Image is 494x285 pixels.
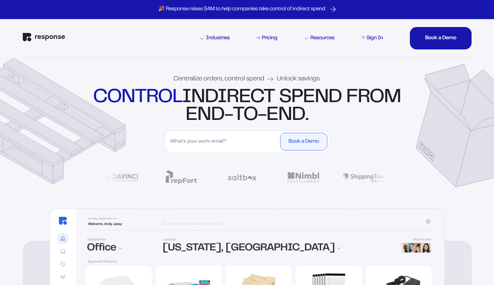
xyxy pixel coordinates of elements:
div: Book a Demo [288,139,319,144]
div: [US_STATE], [GEOGRAPHIC_DATA] [163,243,392,254]
div: Sign In [366,36,383,41]
div: Office [87,243,155,254]
input: What's your work email? [167,133,279,151]
div: Resources [304,36,334,41]
a: Sign In [360,34,384,42]
div: Centralize orders, control spend [174,76,321,82]
a: Pricing [255,34,279,42]
p: 🎉 Response raises $4M to help companies take control of indirect spend [158,6,325,13]
a: Response Home [23,33,65,43]
button: Book a Demo [280,133,327,151]
img: Response Logo [23,33,65,42]
div: Pricing [262,36,277,41]
strong: control [93,89,182,106]
button: Book a DemoBook a DemoBook a DemoBook a Demo [410,27,471,49]
div: Industries [200,36,230,41]
div: Book a Demo [425,36,456,41]
div: indirect spend from end-to-end. [91,89,403,124]
span: Unlock savings. [277,76,320,82]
